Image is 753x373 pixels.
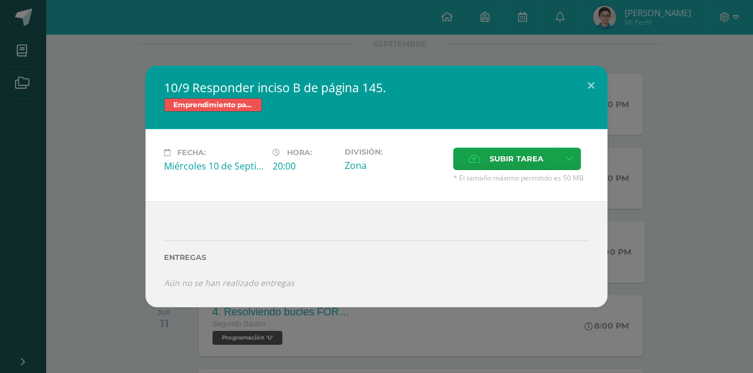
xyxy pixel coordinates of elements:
[575,66,607,105] button: Close (Esc)
[273,160,336,172] div: 20:00
[490,148,543,169] span: Subir tarea
[287,148,312,157] span: Hora:
[164,253,589,262] label: Entregas
[164,160,263,172] div: Miércoles 10 de Septiembre
[177,148,206,157] span: Fecha:
[164,80,589,96] h2: 10/9 Responder inciso B de página 145.
[164,98,262,112] span: Emprendimiento para la productividad
[345,148,444,156] label: División:
[345,159,444,172] div: Zona
[453,173,589,183] span: * El tamaño máximo permitido es 50 MB
[164,277,295,288] i: Aún no se han realizado entregas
